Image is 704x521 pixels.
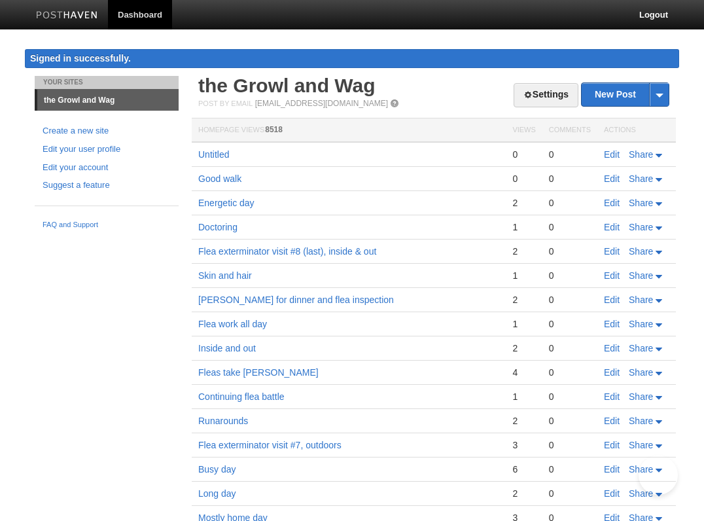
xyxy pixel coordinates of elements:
a: Edit [604,343,620,353]
a: Fleas take [PERSON_NAME] [198,367,319,378]
a: Doctoring [198,222,238,232]
iframe: Help Scout Beacon - Open [639,456,678,495]
div: Signed in successfully. [25,49,679,68]
a: FAQ and Support [43,219,171,231]
li: Your Sites [35,76,179,89]
a: Edit [604,173,620,184]
a: [EMAIL_ADDRESS][DOMAIN_NAME] [255,99,388,108]
a: Runarounds [198,416,248,426]
a: Edit [604,270,620,281]
div: 0 [549,221,591,233]
div: 1 [512,221,535,233]
a: Long day [198,488,236,499]
a: New Post [582,83,669,106]
a: Edit [604,416,620,426]
span: Share [629,149,653,160]
a: Edit [604,319,620,329]
div: 0 [549,342,591,354]
div: 6 [512,463,535,475]
a: Good walk [198,173,241,184]
div: 0 [549,270,591,281]
span: Share [629,488,653,499]
a: Edit [604,391,620,402]
th: Views [506,118,542,143]
a: the Growl and Wag [198,75,376,96]
a: Edit [604,367,620,378]
a: Suggest a feature [43,179,171,192]
span: Share [629,440,653,450]
span: Share [629,416,653,426]
span: Share [629,295,653,305]
div: 3 [512,439,535,451]
a: Edit [604,149,620,160]
a: the Growl and Wag [37,90,179,111]
a: Edit [604,246,620,257]
a: Energetic day [198,198,255,208]
div: 2 [512,245,535,257]
div: 2 [512,342,535,354]
span: Share [629,391,653,402]
span: Share [629,464,653,475]
a: Skin and hair [198,270,252,281]
a: Edit [604,464,620,475]
div: 1 [512,270,535,281]
a: Edit [604,295,620,305]
div: 0 [549,415,591,427]
th: Actions [597,118,676,143]
a: Flea work all day [198,319,267,329]
a: Busy day [198,464,236,475]
div: 1 [512,318,535,330]
div: 0 [549,294,591,306]
div: 0 [549,197,591,209]
a: Continuing flea battle [198,391,285,402]
span: Post by Email [198,99,253,107]
div: 4 [512,367,535,378]
div: 0 [549,149,591,160]
span: Share [629,246,653,257]
a: Edit [604,440,620,450]
a: Edit your account [43,161,171,175]
a: Edit your user profile [43,143,171,156]
a: Edit [604,488,620,499]
div: 0 [549,391,591,403]
div: 0 [549,488,591,499]
a: Edit [604,222,620,232]
div: 0 [549,318,591,330]
span: Share [629,270,653,281]
div: 0 [549,173,591,185]
span: 8518 [265,125,283,134]
span: Share [629,173,653,184]
div: 0 [549,439,591,451]
span: Share [629,198,653,208]
a: Flea exterminator visit #7, outdoors [198,440,342,450]
a: Edit [604,198,620,208]
span: Share [629,343,653,353]
span: Share [629,367,653,378]
span: Share [629,319,653,329]
a: Create a new site [43,124,171,138]
th: Homepage Views [192,118,506,143]
div: 2 [512,294,535,306]
div: 0 [549,463,591,475]
a: Untitled [198,149,229,160]
div: 0 [512,149,535,160]
div: 0 [512,173,535,185]
a: [PERSON_NAME] for dinner and flea inspection [198,295,394,305]
img: Posthaven-bar [36,11,98,21]
div: 0 [549,245,591,257]
div: 1 [512,391,535,403]
a: Settings [514,83,578,107]
span: Share [629,222,653,232]
th: Comments [542,118,597,143]
div: 2 [512,488,535,499]
a: Inside and out [198,343,256,353]
div: 0 [549,367,591,378]
div: 2 [512,415,535,427]
div: 2 [512,197,535,209]
a: Flea exterminator visit #8 (last), inside & out [198,246,376,257]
